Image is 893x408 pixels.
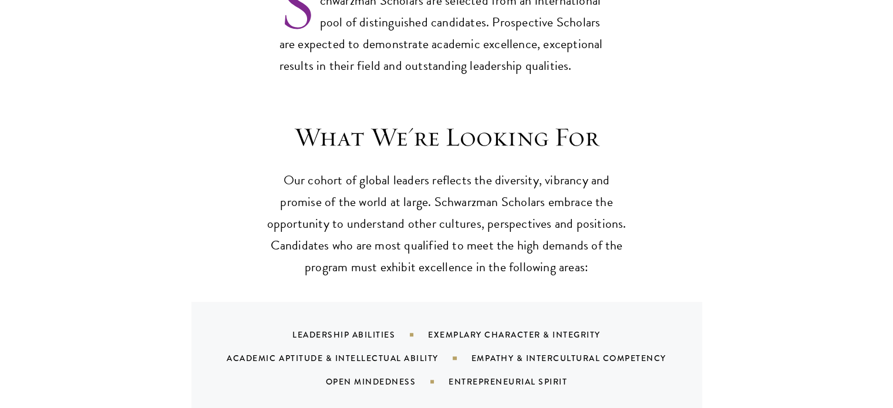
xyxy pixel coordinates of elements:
[471,352,696,364] div: Empathy & Intercultural Competency
[428,329,630,340] div: Exemplary Character & Integrity
[265,170,629,278] p: Our cohort of global leaders reflects the diversity, vibrancy and promise of the world at large. ...
[227,352,471,364] div: Academic Aptitude & Intellectual Ability
[265,121,629,154] h3: What We're Looking For
[326,376,449,387] div: Open Mindedness
[449,376,597,387] div: Entrepreneurial Spirit
[292,329,428,340] div: Leadership Abilities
